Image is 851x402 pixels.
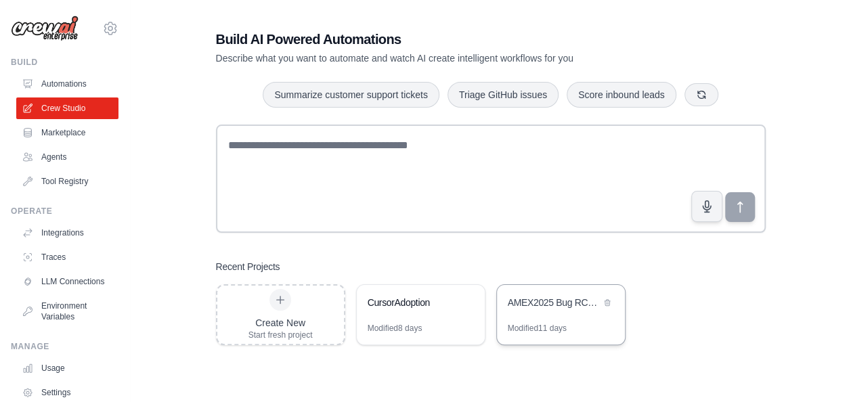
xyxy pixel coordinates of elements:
[11,57,118,68] div: Build
[248,330,313,340] div: Start fresh project
[684,83,718,106] button: Get new suggestions
[16,97,118,119] a: Crew Studio
[248,316,313,330] div: Create New
[263,82,439,108] button: Summarize customer support tickets
[508,323,567,334] div: Modified 11 days
[16,122,118,143] a: Marketplace
[508,296,601,309] div: AMEX2025 Bug RCA Analysis
[16,73,118,95] a: Automations
[16,171,118,192] a: Tool Registry
[11,206,118,217] div: Operate
[216,260,280,273] h3: Recent Projects
[783,337,851,402] iframe: Chat Widget
[16,295,118,328] a: Environment Variables
[448,82,559,108] button: Triage GitHub issues
[216,51,671,65] p: Describe what you want to automate and watch AI create intelligent workflows for you
[11,341,118,352] div: Manage
[16,246,118,268] a: Traces
[368,323,422,334] div: Modified 8 days
[16,357,118,379] a: Usage
[16,222,118,244] a: Integrations
[11,16,79,41] img: Logo
[368,296,460,309] div: CursorAdoption
[216,30,671,49] h1: Build AI Powered Automations
[567,82,676,108] button: Score inbound leads
[601,296,614,309] button: Delete project
[16,271,118,292] a: LLM Connections
[691,191,722,222] button: Click to speak your automation idea
[16,146,118,168] a: Agents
